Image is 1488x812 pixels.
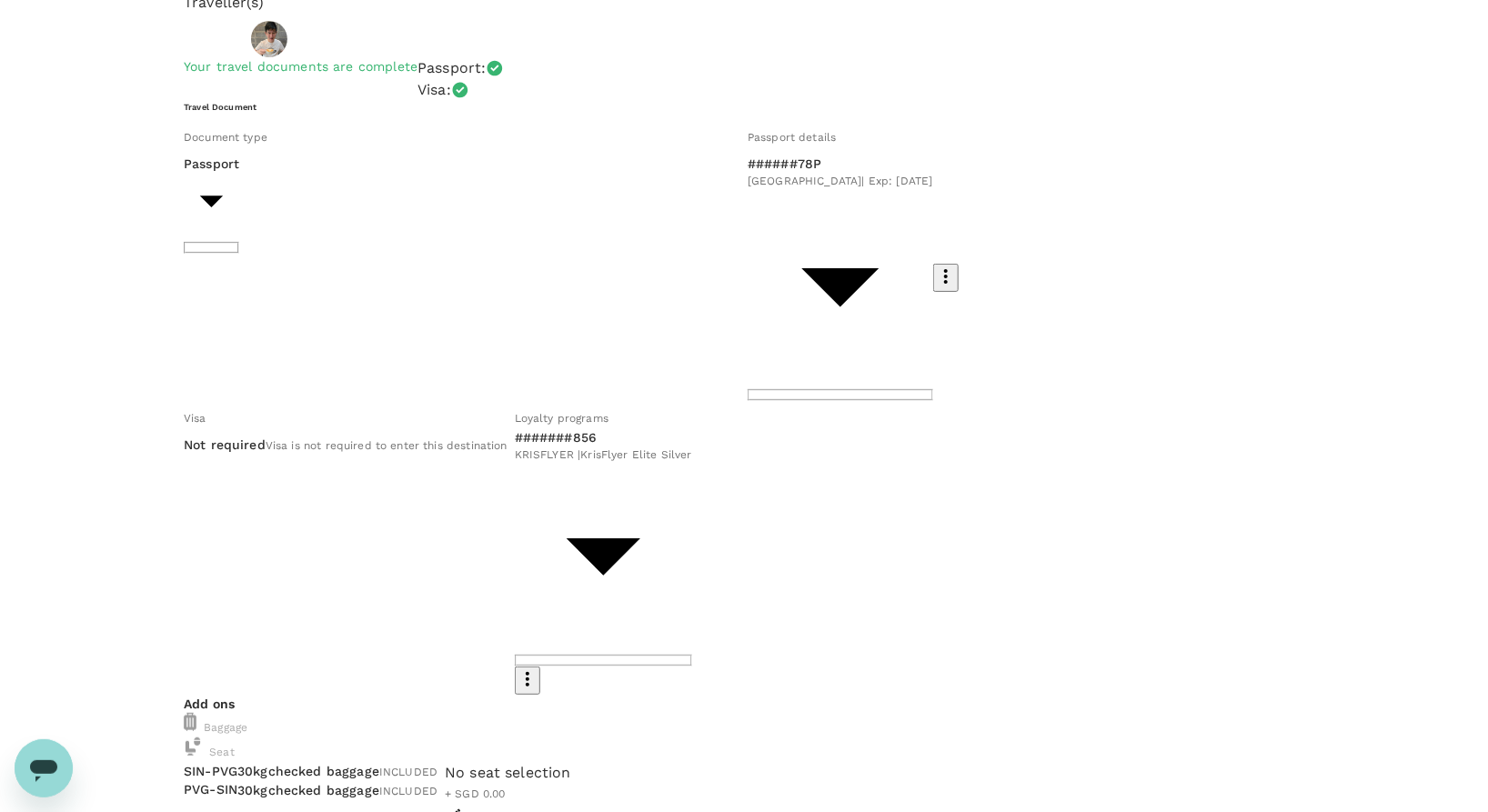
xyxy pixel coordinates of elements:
[515,428,692,465] div: #######856KRISFLYER |KrisFlyer Elite Silver
[237,783,379,797] span: 30kg checked baggage
[295,28,459,50] p: [PERSON_NAME] Chua
[15,739,73,797] iframe: Button to launch messaging window
[379,766,437,778] span: INCLUDED
[379,785,437,797] span: INCLUDED
[251,21,287,57] img: avatar-678063c50f152.png
[748,155,933,173] p: ######78P
[445,787,506,800] span: + SGD 0.00
[748,155,933,191] div: ######78P[GEOGRAPHIC_DATA]| Exp: [DATE]
[184,131,267,144] span: Document type
[184,762,237,780] p: SIN - PVG
[515,446,692,465] span: KRISFLYER | KrisFlyer Elite Silver
[184,155,239,173] p: Passport
[184,737,1304,762] div: Seat
[748,131,836,144] span: Passport details
[184,713,1304,737] div: Baggage
[184,695,1304,713] p: Add ons
[515,412,608,425] span: Loyalty programs
[417,79,451,101] p: Visa :
[184,30,244,48] p: Traveller 1 :
[515,428,692,446] p: #######856
[417,57,486,79] p: Passport :
[184,101,1304,113] h6: Travel Document
[266,439,508,452] span: Visa is not required to enter this destination
[184,412,206,425] span: Visa
[184,59,417,74] span: Your travel documents are complete
[184,436,266,454] p: Not required
[184,780,237,798] p: PVG - SIN
[184,737,202,756] img: baggage-icon
[237,764,379,778] span: 30kg checked baggage
[748,173,933,191] span: [GEOGRAPHIC_DATA] | Exp: [DATE]
[445,762,571,784] div: No seat selection
[184,713,196,731] img: baggage-icon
